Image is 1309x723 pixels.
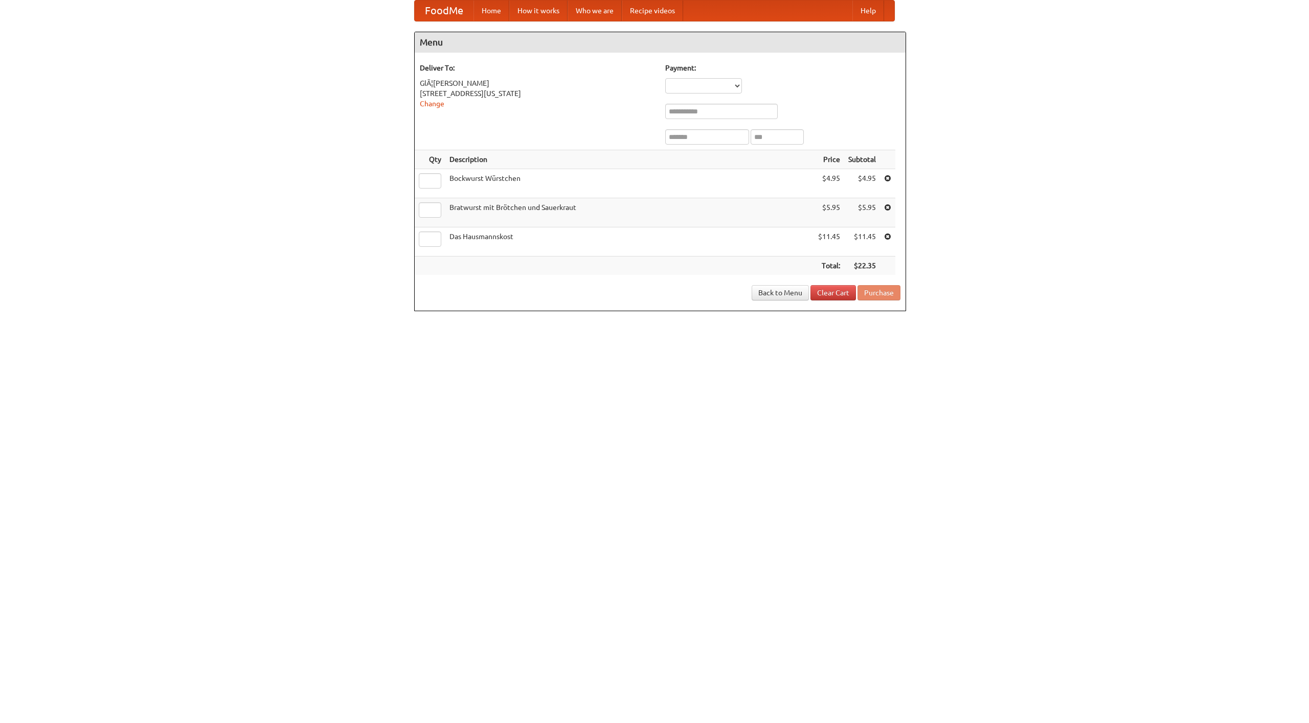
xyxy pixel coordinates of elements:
[509,1,568,21] a: How it works
[415,150,445,169] th: Qty
[844,256,880,275] th: $22.35
[814,169,844,198] td: $4.95
[420,88,655,99] div: [STREET_ADDRESS][US_STATE]
[445,227,814,256] td: Das Hausmannskost
[420,63,655,73] h5: Deliver To:
[415,1,473,21] a: FoodMe
[844,169,880,198] td: $4.95
[857,285,900,300] button: Purchase
[445,169,814,198] td: Bockwurst Würstchen
[420,100,444,108] a: Change
[568,1,622,21] a: Who we are
[844,198,880,227] td: $5.95
[852,1,884,21] a: Help
[445,198,814,227] td: Bratwurst mit Brötchen und Sauerkraut
[810,285,856,300] a: Clear Cart
[752,285,809,300] a: Back to Menu
[844,227,880,256] td: $11.45
[814,256,844,275] th: Total:
[445,150,814,169] th: Description
[844,150,880,169] th: Subtotal
[814,227,844,256] td: $11.45
[473,1,509,21] a: Home
[415,32,906,53] h4: Menu
[814,150,844,169] th: Price
[665,63,900,73] h5: Payment:
[814,198,844,227] td: $5.95
[622,1,683,21] a: Recipe videos
[420,78,655,88] div: GlÃ¦[PERSON_NAME]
